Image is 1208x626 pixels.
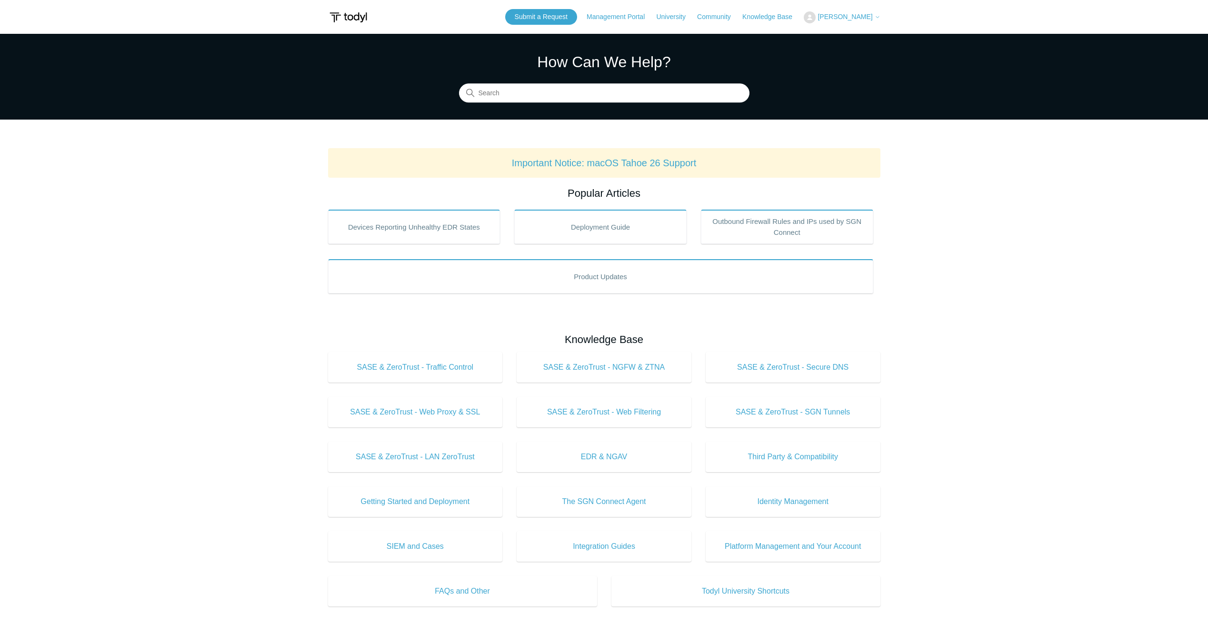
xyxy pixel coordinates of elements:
[328,185,880,201] h2: Popular Articles
[697,12,740,22] a: Community
[328,259,873,293] a: Product Updates
[328,442,503,472] a: SASE & ZeroTrust - LAN ZeroTrust
[328,531,503,562] a: SIEM and Cases
[517,442,691,472] a: EDR & NGAV
[328,332,880,347] h2: Knowledge Base
[531,406,677,418] span: SASE & ZeroTrust - Web Filtering
[517,352,691,383] a: SASE & ZeroTrust - NGFW & ZTNA
[742,12,802,22] a: Knowledge Base
[531,451,677,463] span: EDR & NGAV
[328,397,503,427] a: SASE & ZeroTrust - Web Proxy & SSL
[818,13,872,20] span: [PERSON_NAME]
[531,541,677,552] span: Integration Guides
[342,362,489,373] span: SASE & ZeroTrust - Traffic Control
[656,12,695,22] a: University
[328,9,369,26] img: Todyl Support Center Help Center home page
[328,352,503,383] a: SASE & ZeroTrust - Traffic Control
[342,451,489,463] span: SASE & ZeroTrust - LAN ZeroTrust
[720,541,866,552] span: Platform Management and Your Account
[512,158,697,168] a: Important Notice: macOS Tahoe 26 Support
[706,397,880,427] a: SASE & ZeroTrust - SGN Tunnels
[505,9,577,25] a: Submit a Request
[342,496,489,507] span: Getting Started and Deployment
[328,576,597,606] a: FAQs and Other
[342,541,489,552] span: SIEM and Cases
[514,210,687,244] a: Deployment Guide
[328,486,503,517] a: Getting Started and Deployment
[720,362,866,373] span: SASE & ZeroTrust - Secure DNS
[706,352,880,383] a: SASE & ZeroTrust - Secure DNS
[531,496,677,507] span: The SGN Connect Agent
[720,451,866,463] span: Third Party & Compatibility
[342,586,583,597] span: FAQs and Other
[701,210,873,244] a: Outbound Firewall Rules and IPs used by SGN Connect
[342,406,489,418] span: SASE & ZeroTrust - Web Proxy & SSL
[587,12,654,22] a: Management Portal
[328,210,500,244] a: Devices Reporting Unhealthy EDR States
[517,486,691,517] a: The SGN Connect Agent
[517,397,691,427] a: SASE & ZeroTrust - Web Filtering
[531,362,677,373] span: SASE & ZeroTrust - NGFW & ZTNA
[459,50,749,73] h1: How Can We Help?
[706,531,880,562] a: Platform Management and Your Account
[626,586,866,597] span: Todyl University Shortcuts
[611,576,880,606] a: Todyl University Shortcuts
[804,11,880,23] button: [PERSON_NAME]
[706,442,880,472] a: Third Party & Compatibility
[517,531,691,562] a: Integration Guides
[720,496,866,507] span: Identity Management
[459,84,749,103] input: Search
[706,486,880,517] a: Identity Management
[720,406,866,418] span: SASE & ZeroTrust - SGN Tunnels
